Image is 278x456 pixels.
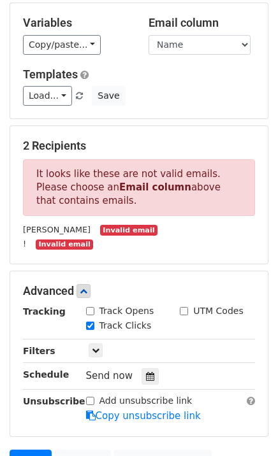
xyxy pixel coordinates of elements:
h5: 2 Recipients [23,139,255,153]
label: Add unsubscribe link [99,394,193,408]
h5: Advanced [23,284,255,298]
a: Copy unsubscribe link [86,410,201,422]
strong: Email column [119,182,191,193]
button: Save [92,86,125,106]
label: Track Opens [99,304,154,318]
a: Load... [23,86,72,106]
label: Track Clicks [99,319,152,332]
iframe: Chat Widget [214,395,278,456]
strong: Schedule [23,369,69,380]
small: Invalid email [36,239,93,250]
p: It looks like these are not valid emails. Please choose an above that contains emails. [23,159,255,216]
small: [PERSON_NAME] [23,225,91,234]
span: Send now [86,370,133,381]
small: ! [23,239,26,248]
label: UTM Codes [193,304,243,318]
small: Invalid email [100,225,157,236]
a: Copy/paste... [23,35,101,55]
a: Templates [23,68,78,81]
h5: Email column [149,16,255,30]
strong: Tracking [23,306,66,317]
strong: Filters [23,346,55,356]
h5: Variables [23,16,129,30]
strong: Unsubscribe [23,396,85,406]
